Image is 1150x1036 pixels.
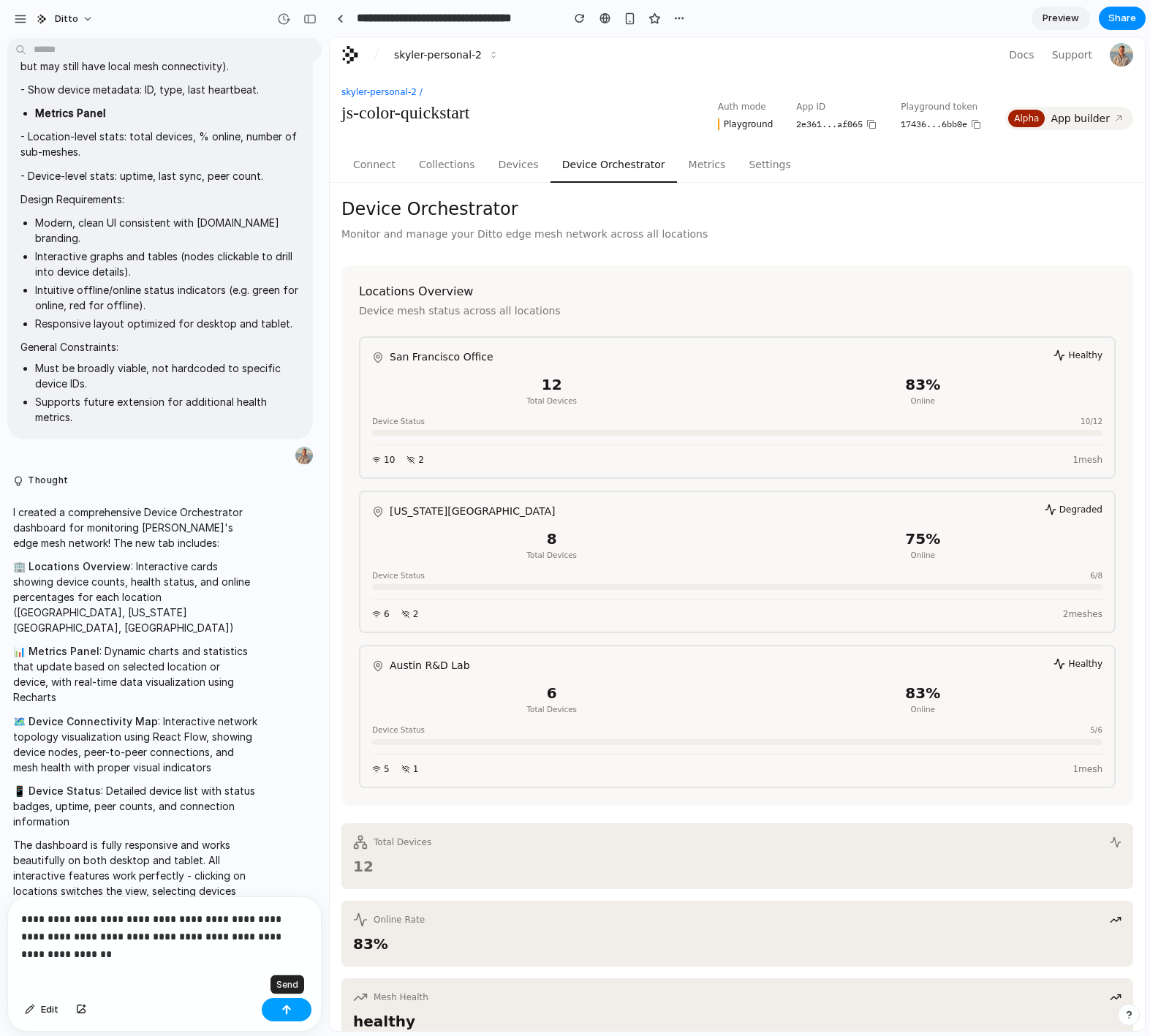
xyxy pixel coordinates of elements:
h4: Austin R&D Lab [60,621,140,636]
span: 5 [54,726,60,738]
div: 1 mesh [743,726,773,738]
div: 1 mesh [743,417,773,428]
img: Image of Skyler Jokiel [780,6,803,29]
span: 5 / 6 [760,687,773,699]
p: Device mesh status across all locations [29,266,786,281]
a: skyler-personal-2 / [12,49,93,61]
p: Intuitive offline/online status indicators (e.g. green for online, red for offline). [35,282,300,313]
span: 6 / 8 [760,533,773,545]
p: General Constraints: [20,339,300,355]
p: : Interactive cards showing device counts, health status, and online percentages for each locatio... [13,559,257,635]
span: Alpha [678,72,715,90]
span: healthy [738,621,773,632]
span: Device Status [42,379,95,390]
p: Supports future extension for additional health metrics. [35,394,300,425]
span: skyler-personal-2 [64,10,152,26]
p: - Location-level stats: total devices, % online, number of sub-meshes. [20,129,300,159]
p: - Show device metadata: ID, type, last heartbeat. [20,82,300,97]
strong: Metrics Panel [35,107,106,119]
button: Ditto [29,7,101,31]
div: Online [414,513,773,524]
span: 10 [54,417,65,428]
p: Interactive graphs and tables (nodes clickable to drill into device details). [35,249,300,279]
strong: 📱 Device Status [13,784,101,797]
h1: js-color-quickstart [12,64,140,87]
span: App builder [721,74,780,89]
p: Must be broadly viable, not hardcoded to specific device IDs. [35,360,300,391]
div: 12 [23,818,792,840]
span: 2e361f40-1f95-4406-8d7a-ce816f1af065 [466,81,533,93]
span: Preview [1043,11,1079,26]
span: App ID [466,64,548,75]
span: Mesh Health [44,954,99,966]
span: healthy [738,312,773,324]
div: 83% [23,896,792,918]
span: Edit [41,1002,58,1017]
div: Total Devices [42,513,402,524]
div: 83 % [414,645,773,667]
button: skyler-personal-2 [53,6,181,29]
button: Collections [77,110,157,145]
p: - Device-level stats: uptime, last sync, peer count. [20,168,300,184]
span: 2 [88,417,94,428]
div: Online [414,358,773,370]
button: Settings [407,110,472,145]
h3: Locations Overview [29,246,786,263]
h1: Device Orchestrator [12,160,803,184]
span: 17436098-4ce0-43ce-acb5-a8f5dcb6bb0e [571,81,638,93]
div: Online [414,667,773,678]
span: Online Rate [44,877,95,888]
div: 6 [42,645,402,667]
span: Device Status [42,687,95,699]
p: Design Requirements: [20,192,300,207]
div: Send [271,975,304,994]
h4: San Francisco Office [60,312,164,328]
span: Ditto [55,12,78,26]
div: 12 [42,336,402,358]
div: Total Devices [42,358,402,370]
span: Playground [388,81,443,93]
div: 75 % [414,491,773,513]
span: Playground token [571,64,652,75]
p: Modern, clean UI consistent with [DOMAIN_NAME] branding. [35,215,300,246]
span: 1 [83,726,89,738]
a: Preview [1032,7,1090,30]
span: Total Devices [44,799,102,811]
button: Metrics [347,110,408,145]
p: : Detailed device list with status badges, uptime, peer counts, and connection information [13,783,257,829]
span: Device Status [42,533,95,545]
strong: 🏢 Locations Overview [13,560,131,572]
span: Auth mode [388,64,443,75]
span: 10 / 12 [751,379,773,390]
button: Connect [12,110,77,145]
button: Devices [156,110,220,145]
div: 83 % [414,336,773,358]
div: 8 [42,491,402,513]
span: 2 [83,571,89,583]
div: Total Devices [42,667,402,678]
p: : Dynamic charts and statistics that update based on selected location or device, with real-time ... [13,643,257,705]
p: : Interactive network topology visualization using React Flow, showing device nodes, peer-to-peer... [13,714,257,775]
p: The dashboard is fully responsive and works beautifully on both desktop and tablet. All interacti... [13,837,257,975]
span: degraded [730,466,773,478]
button: Device Orchestrator [221,110,347,145]
div: 2 mesh es [733,571,773,583]
span: Share [1108,11,1136,26]
button: Edit [18,998,66,1021]
p: I created a comprehensive Device Orchestrator dashboard for monitoring [PERSON_NAME]'s edge mesh ... [13,504,257,551]
strong: 📊 Metrics Panel [13,645,99,657]
p: Monitor and manage your Ditto edge mesh network across all locations [12,189,803,205]
strong: 🗺️ Device Connectivity Map [13,715,158,727]
button: Share [1099,7,1146,30]
p: Responsive layout optimized for desktop and tablet. [35,316,300,331]
div: healthy [23,973,792,995]
h4: [US_STATE][GEOGRAPHIC_DATA] [60,466,225,482]
span: 6 [54,571,60,583]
